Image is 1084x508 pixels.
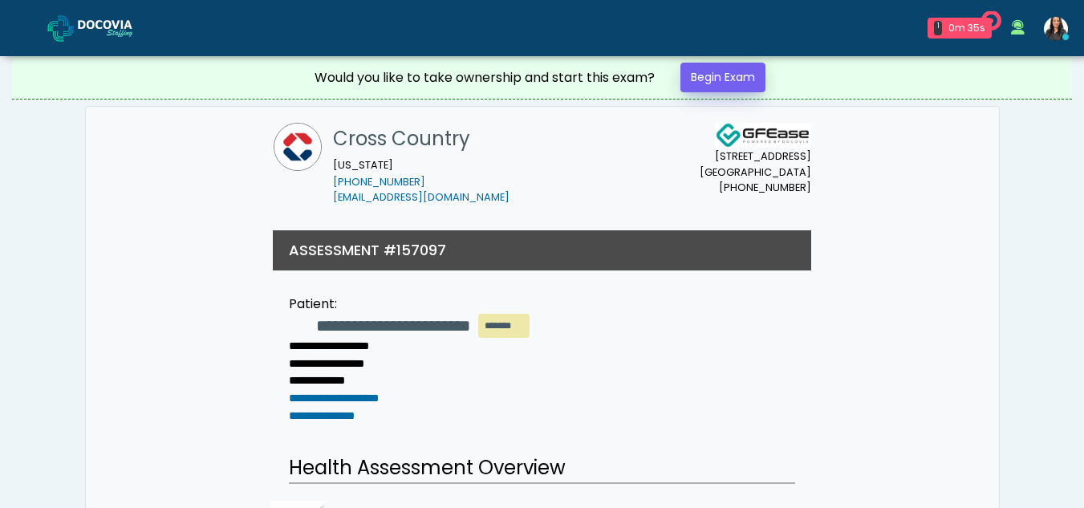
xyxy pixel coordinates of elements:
[289,453,795,484] h2: Health Assessment Overview
[274,123,322,171] img: Cross Country
[680,63,765,92] a: Begin Exam
[289,295,557,314] div: Patient:
[918,11,1001,45] a: 1 0m 35s
[289,240,446,260] h3: ASSESSMENT #157097
[47,15,74,42] img: Docovia
[333,190,510,204] a: [EMAIL_ADDRESS][DOMAIN_NAME]
[78,20,158,36] img: Docovia
[715,123,811,148] img: Docovia Staffing Logo
[315,68,655,87] div: Would you like to take ownership and start this exam?
[700,148,811,195] small: [STREET_ADDRESS] [GEOGRAPHIC_DATA] [PHONE_NUMBER]
[333,175,425,189] a: [PHONE_NUMBER]
[13,6,61,55] button: Open LiveChat chat widget
[47,2,158,54] a: Docovia
[333,123,510,155] h1: Cross Country
[333,158,510,205] small: [US_STATE]
[934,21,942,35] div: 1
[948,21,985,35] div: 0m 35s
[1044,17,1068,41] img: Viral Patel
